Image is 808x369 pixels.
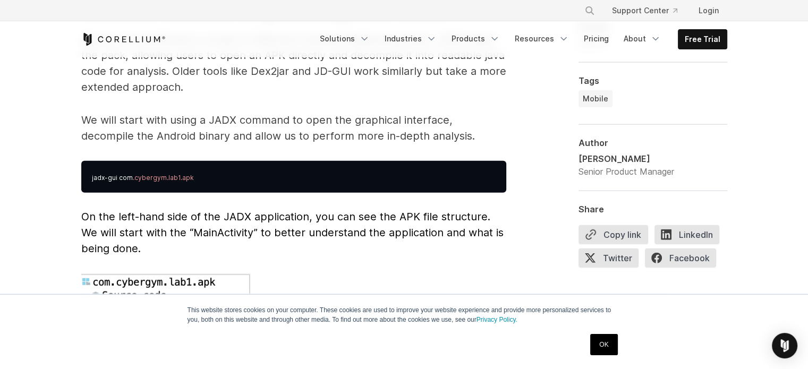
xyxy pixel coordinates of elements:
button: Copy link [579,225,648,244]
a: Twitter [579,248,645,271]
span: .cybergym.lab1.apk [133,174,194,182]
a: Support Center [603,1,686,20]
span: Mobile [583,93,608,104]
div: Share [579,203,727,214]
div: [PERSON_NAME] [579,152,674,165]
span: LinkedIn [654,225,719,244]
div: Navigation Menu [313,29,727,49]
a: Mobile [579,90,613,107]
div: Senior Product Manager [579,165,674,177]
a: Free Trial [678,30,727,49]
a: LinkedIn [654,225,726,248]
a: Pricing [577,29,615,48]
span: jadx-gui com [92,174,133,182]
a: Solutions [313,29,376,48]
p: We will start with using a JADX command to open the graphical interface, decompile the Android bi... [81,112,506,144]
span: Facebook [645,248,716,267]
p: This website stores cookies on your computer. These cookies are used to improve your website expe... [188,305,621,324]
a: Corellium Home [81,33,166,46]
a: Facebook [645,248,722,271]
div: Open Intercom Messenger [772,333,797,358]
a: About [617,29,667,48]
p: Above, we mentioned a couple of different reverse engineering tools. JADX leads the pack, allowin... [81,31,506,95]
span: Twitter [579,248,639,267]
a: Resources [508,29,575,48]
span: On the left-hand side of the JADX application, you can see the APK file structure. We will start ... [81,210,504,255]
a: Industries [378,29,443,48]
div: Tags [579,75,727,85]
div: Author [579,137,727,148]
a: OK [590,334,617,355]
div: Navigation Menu [572,1,727,20]
a: Login [690,1,727,20]
button: Search [580,1,599,20]
a: Privacy Policy. [477,316,517,323]
a: Products [445,29,506,48]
